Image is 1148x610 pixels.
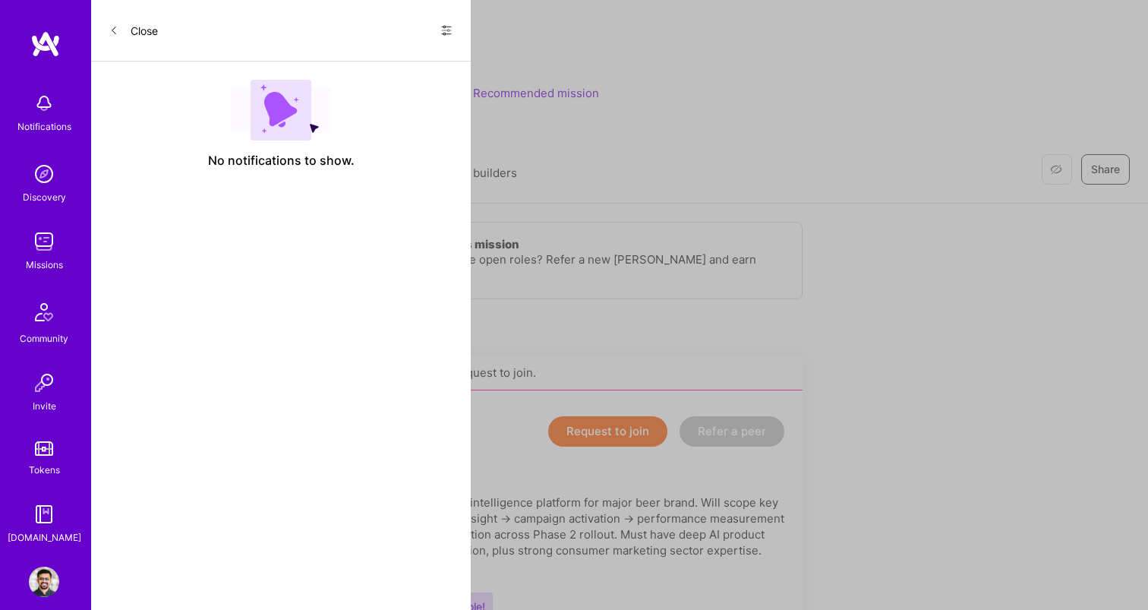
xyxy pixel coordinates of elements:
[33,398,56,414] div: Invite
[29,462,60,478] div: Tokens
[8,529,81,545] div: [DOMAIN_NAME]
[29,567,59,597] img: User Avatar
[29,499,59,529] img: guide book
[26,257,63,273] div: Missions
[20,330,68,346] div: Community
[231,80,331,141] img: empty
[23,189,66,205] div: Discovery
[29,159,59,189] img: discovery
[25,567,63,597] a: User Avatar
[26,294,62,330] img: Community
[29,368,59,398] img: Invite
[35,441,53,456] img: tokens
[208,153,355,169] span: No notifications to show.
[29,226,59,257] img: teamwork
[30,30,61,58] img: logo
[109,18,158,43] button: Close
